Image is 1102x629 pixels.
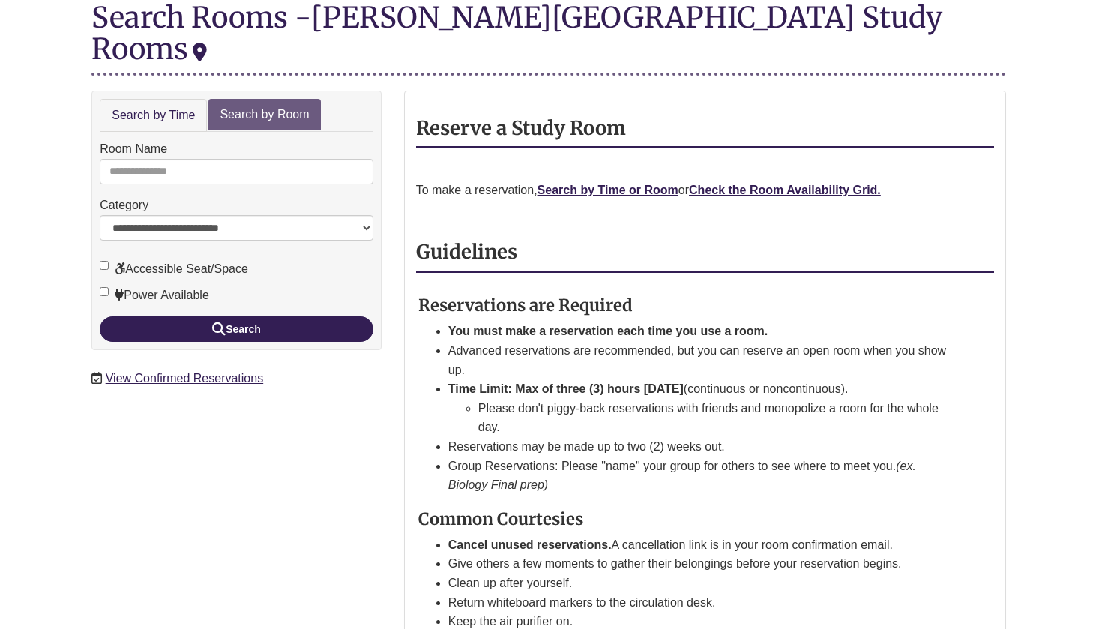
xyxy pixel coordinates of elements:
li: Advanced reservations are recommended, but you can reserve an open room when you show up. [448,341,958,379]
strong: Reserve a Study Room [416,116,626,140]
strong: Cancel unused reservations. [448,538,612,551]
a: Search by Time [100,99,207,133]
label: Room Name [100,139,167,159]
div: Search Rooms - [91,1,1006,75]
button: Search [100,316,373,342]
strong: Common Courtesies [418,508,583,529]
label: Power Available [100,286,209,305]
input: Accessible Seat/Space [100,261,109,270]
strong: Guidelines [416,240,517,264]
a: Check the Room Availability Grid. [689,184,881,196]
li: Reservations may be made up to two (2) weeks out. [448,437,958,457]
strong: Time Limit: Max of three (3) hours [DATE] [448,382,684,395]
strong: You must make a reservation each time you use a room. [448,325,768,337]
p: To make a reservation, or [416,181,994,200]
label: Category [100,196,148,215]
li: A cancellation link is in your room confirmation email. [448,535,958,555]
a: View Confirmed Reservations [106,372,263,385]
strong: Reservations are Required [418,295,633,316]
li: (continuous or noncontinuous). [448,379,958,437]
input: Power Available [100,287,109,296]
li: Clean up after yourself. [448,574,958,593]
label: Accessible Seat/Space [100,259,248,279]
li: Please don't piggy-back reservations with friends and monopolize a room for the whole day. [478,399,958,437]
li: Give others a few moments to gather their belongings before your reservation begins. [448,554,958,574]
a: Search by Time or Room [538,184,678,196]
a: Search by Room [208,99,320,131]
li: Return whiteboard markers to the circulation desk. [448,593,958,613]
li: Group Reservations: Please "name" your group for others to see where to meet you. [448,457,958,495]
